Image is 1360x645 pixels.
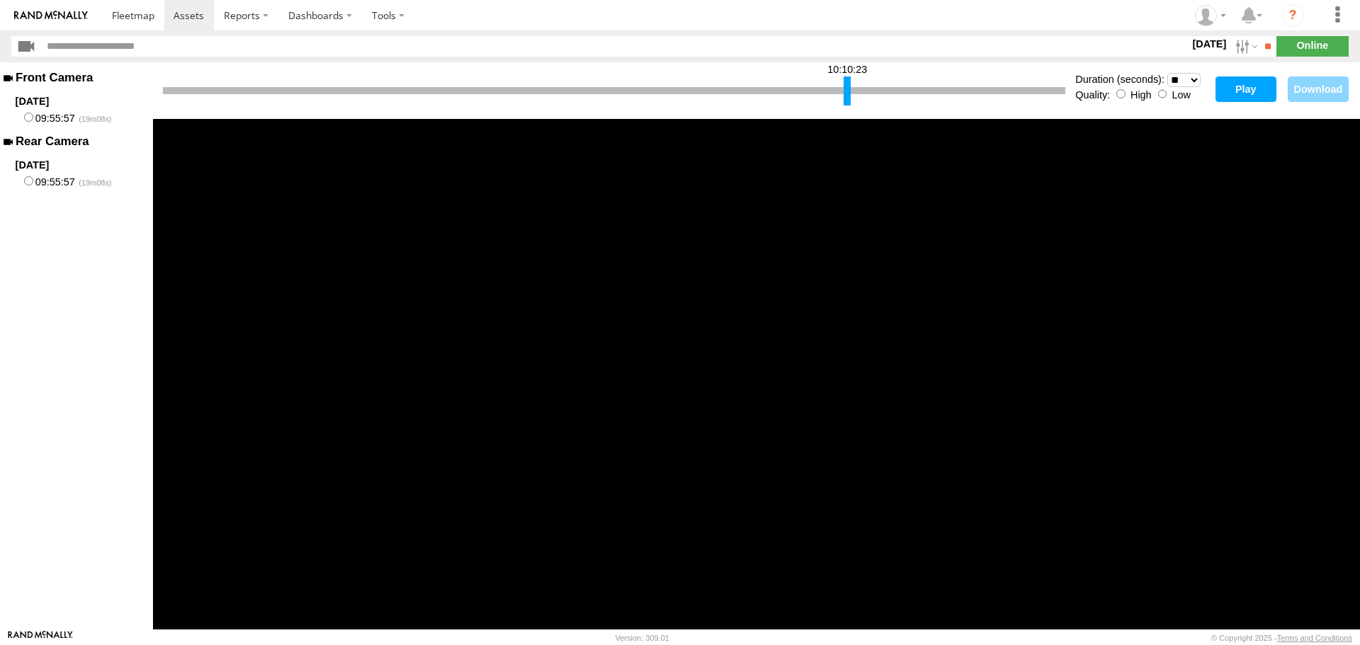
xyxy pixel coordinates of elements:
input: 09:55:57 [24,176,33,185]
div: 10:10:23 [827,64,867,82]
video: Front Camera [153,119,1360,629]
label: Duration (seconds): [1075,74,1164,85]
div: Video Player [153,119,1360,629]
button: Play [1215,76,1276,102]
div: Version: 309.01 [616,634,669,642]
label: Low [1172,89,1190,101]
img: rand-logo.svg [14,11,88,21]
input: 09:55:57 [24,113,33,122]
div: © Copyright 2025 - [1211,634,1352,642]
label: Quality: [1075,89,1110,101]
i: ? [1281,4,1304,27]
a: Visit our Website [8,631,73,645]
label: [DATE] [1189,36,1229,52]
label: Search Filter Options [1230,36,1260,57]
a: Terms and Conditions [1277,634,1352,642]
label: High [1130,89,1152,101]
div: Randy Yohe [1190,5,1231,26]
